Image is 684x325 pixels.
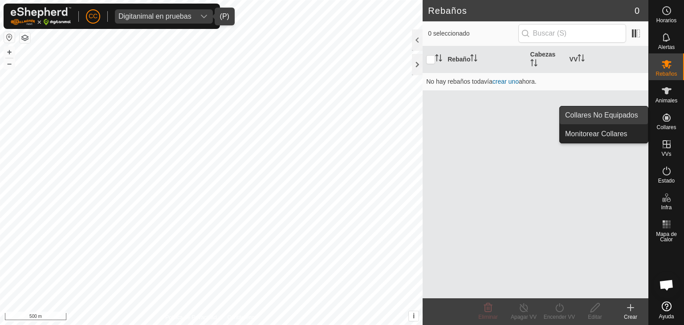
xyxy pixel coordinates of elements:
span: Collares No Equipados [565,110,638,121]
p-sorticon: Activar para ordenar [578,56,585,63]
a: Ayuda [649,298,684,323]
p-sorticon: Activar para ordenar [530,61,537,68]
span: 0 [635,4,639,17]
a: crear uno [493,78,519,85]
span: Estado [658,178,675,183]
span: Mapa de Calor [651,232,682,242]
td: No hay rebaños todavía ahora. [423,73,648,90]
span: Alertas [658,45,675,50]
a: Monitorear Collares [560,125,648,143]
span: VVs [661,151,671,157]
a: Contáctenos [228,313,257,321]
span: Digitanimal en pruebas [115,9,195,24]
span: 0 seleccionado [428,29,518,38]
a: Collares No Equipados [560,106,648,124]
button: Capas del Mapa [20,32,30,43]
div: Encender VV [541,313,577,321]
span: Monitorear Collares [565,129,627,139]
button: Restablecer Mapa [4,32,15,43]
div: Apagar VV [506,313,541,321]
th: Rebaño [444,46,526,73]
button: + [4,47,15,57]
div: Chat abierto [653,272,680,298]
span: Horarios [656,18,676,23]
img: Logo Gallagher [11,7,71,25]
div: Digitanimal en pruebas [118,13,191,20]
div: dropdown trigger [195,9,213,24]
div: Editar [577,313,613,321]
button: – [4,58,15,69]
span: Ayuda [659,314,674,319]
p-sorticon: Activar para ordenar [470,56,477,63]
a: Política de Privacidad [165,313,216,321]
span: Collares [656,125,676,130]
div: Crear [613,313,648,321]
span: i [413,312,415,320]
p-sorticon: Activar para ordenar [435,56,442,63]
span: Infra [661,205,672,210]
input: Buscar (S) [518,24,626,43]
span: Rebaños [655,71,677,77]
h2: Rebaños [428,5,635,16]
th: VV [566,46,648,73]
span: Animales [655,98,677,103]
th: Cabezas [527,46,566,73]
span: CC [89,12,98,21]
button: i [409,311,419,321]
span: Eliminar [478,314,497,320]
